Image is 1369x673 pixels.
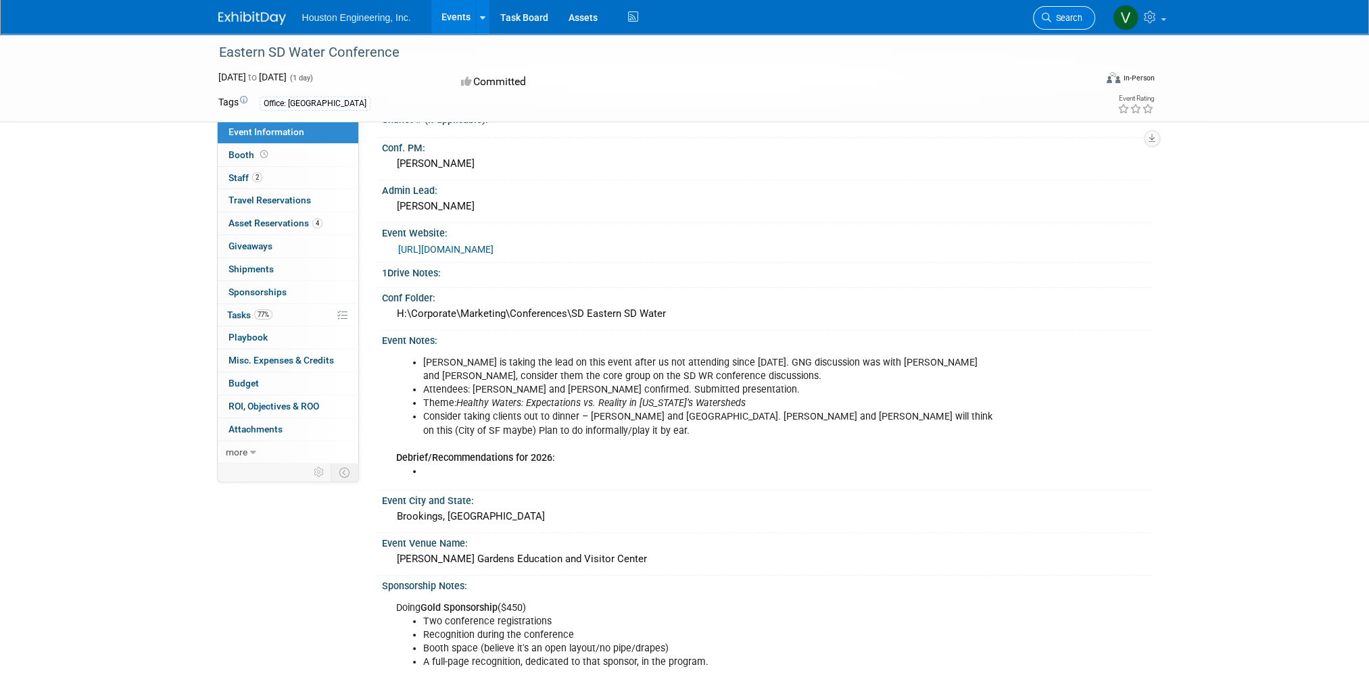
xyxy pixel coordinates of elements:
span: Booth [229,149,270,160]
div: [PERSON_NAME] [392,196,1141,217]
a: more [218,441,358,464]
div: [PERSON_NAME] Gardens Education and Visitor Center [392,549,1141,570]
span: Budget [229,378,259,389]
div: Brookings, [GEOGRAPHIC_DATA] [392,506,1141,527]
a: ROI, Objectives & ROO [218,395,358,418]
a: Asset Reservations4 [218,212,358,234]
div: Conf. PM: [382,138,1151,155]
b: Debrief/Recommendations for 2026: [396,452,555,464]
a: Giveaways [218,235,358,257]
li: A full-page recognition, dedicated to that sponsor, in the program. [423,655,993,669]
span: Misc. Expenses & Credits [229,355,334,366]
div: Event City and State: [382,491,1151,507]
span: Sponsorships [229,286,287,297]
td: Toggle Event Tabs [331,464,358,481]
a: Booth [218,144,358,166]
div: Sponsorship Notes: [382,576,1151,593]
a: Tasks77% [218,304,358,326]
span: Event Information [229,126,304,137]
span: 4 [312,218,322,228]
a: Event Information [218,121,358,143]
div: Event Notes: [382,330,1151,347]
img: Vanessa Hove [1113,5,1138,30]
span: 77% [254,309,272,320]
li: Recognition during the conference [423,628,993,642]
div: Event Venue Name: [382,533,1151,550]
li: Booth space (believe it's an open layout/no pipe/drapes) [423,642,993,655]
span: (1 day) [289,74,313,82]
span: Attachments [229,424,283,434]
span: Search [1051,13,1082,23]
td: Tags [218,95,247,111]
div: Eastern SD Water Conference [214,41,1075,65]
a: Misc. Expenses & Credits [218,349,358,372]
a: Attachments [218,418,358,441]
i: Healthy Waters: Expectations vs. Reality in [US_STATE]’s Watersheds [456,397,746,409]
div: 1Drive Notes: [382,263,1151,280]
li: Attendees: [PERSON_NAME] and [PERSON_NAME] confirmed. Submitted presentation. [423,383,993,397]
td: Personalize Event Tab Strip [308,464,331,481]
div: Event Format [1015,70,1155,91]
div: Event Website: [382,223,1151,240]
li: Two conference registrations [423,615,993,628]
div: In-Person [1122,73,1154,83]
span: Travel Reservations [229,195,311,205]
a: Search [1033,6,1095,30]
a: Travel Reservations [218,189,358,211]
span: Giveaways [229,241,272,251]
span: Houston Engineering, Inc. [302,12,411,23]
a: Budget [218,372,358,395]
a: Sponsorships [218,281,358,303]
img: Format-Inperson.png [1107,72,1120,83]
span: Tasks [227,309,272,320]
span: Asset Reservations [229,218,322,228]
div: Conf Folder: [382,288,1151,305]
div: Committed [457,70,756,94]
li: Consider taking clients out to dinner – [PERSON_NAME] and [GEOGRAPHIC_DATA]. [PERSON_NAME] and [P... [423,410,993,437]
a: Playbook [218,326,358,349]
a: [URL][DOMAIN_NAME] [398,244,494,255]
span: 2 [252,172,262,182]
div: [PERSON_NAME] [392,153,1141,174]
a: Staff2 [218,167,358,189]
li: Theme: [423,397,993,410]
span: Staff [229,172,262,183]
span: [DATE] [DATE] [218,72,287,82]
li: [PERSON_NAME] is taking the lead on this event after us not attending since [DATE]. GNG discussio... [423,356,993,383]
span: ROI, Objectives & ROO [229,401,319,412]
div: Office: [GEOGRAPHIC_DATA] [260,97,370,111]
img: ExhibitDay [218,11,286,25]
span: more [226,447,247,457]
span: Booth not reserved yet [258,149,270,159]
a: Shipments [218,258,358,280]
span: Shipments [229,264,274,274]
div: Admin Lead: [382,180,1151,197]
div: H:\Corporate\Marketing\Conferences\SD Eastern SD Water [392,303,1141,324]
span: to [246,72,259,82]
span: Playbook [229,332,268,343]
div: Event Rating [1117,95,1153,102]
b: Gold Sponsorship [421,602,498,614]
